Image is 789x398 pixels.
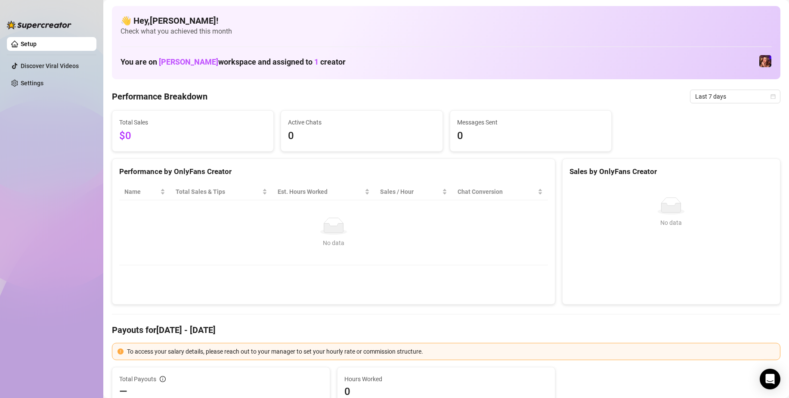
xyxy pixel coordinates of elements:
[695,90,775,103] span: Last 7 days
[452,183,548,200] th: Chat Conversion
[112,90,207,103] h4: Performance Breakdown
[160,376,166,382] span: info-circle
[573,218,770,227] div: No data
[119,183,170,200] th: Name
[278,187,363,196] div: Est. Hours Worked
[170,183,272,200] th: Total Sales & Tips
[457,128,604,144] span: 0
[176,187,260,196] span: Total Sales & Tips
[344,374,548,384] span: Hours Worked
[121,57,346,67] h1: You are on workspace and assigned to creator
[124,187,158,196] span: Name
[119,118,266,127] span: Total Sales
[7,21,71,29] img: logo-BBDzfeDw.svg
[770,94,776,99] span: calendar
[159,57,218,66] span: [PERSON_NAME]
[314,57,319,66] span: 1
[457,118,604,127] span: Messages Sent
[21,80,43,87] a: Settings
[127,347,775,356] div: To access your salary details, please reach out to your manager to set your hourly rate or commis...
[569,166,773,177] div: Sales by OnlyFans Creator
[21,62,79,69] a: Discover Viral Videos
[760,369,780,389] div: Open Intercom Messenger
[380,187,440,196] span: Sales / Hour
[375,183,452,200] th: Sales / Hour
[119,166,548,177] div: Performance by OnlyFans Creator
[121,15,772,27] h4: 👋 Hey, [PERSON_NAME] !
[288,128,435,144] span: 0
[118,348,124,354] span: exclamation-circle
[128,238,539,248] div: No data
[458,187,536,196] span: Chat Conversion
[288,118,435,127] span: Active Chats
[759,55,771,67] img: Daisy (@hereonneptune)
[119,374,156,384] span: Total Payouts
[119,128,266,144] span: $0
[112,324,780,336] h4: Payouts for [DATE] - [DATE]
[121,27,772,36] span: Check what you achieved this month
[21,40,37,47] a: Setup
